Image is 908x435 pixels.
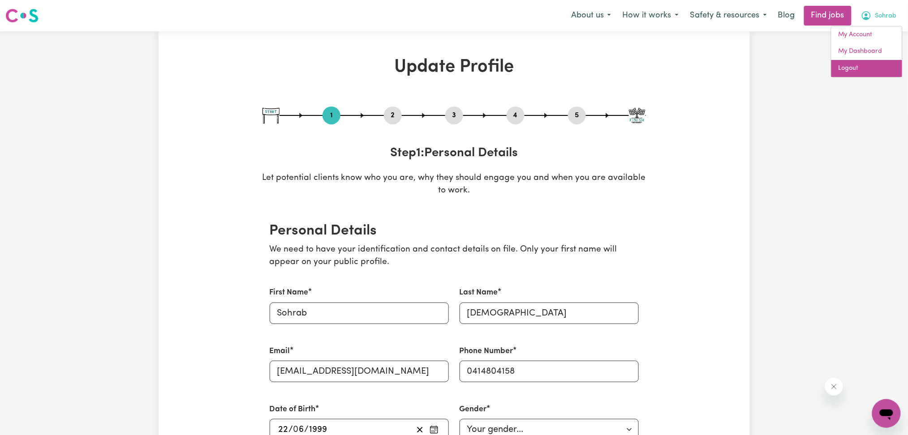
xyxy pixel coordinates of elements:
label: Email [270,345,290,357]
button: Go to step 2 [384,110,402,121]
button: About us [565,6,617,25]
label: Last Name [460,287,498,299]
iframe: Button to launch messaging window [872,399,901,428]
label: Date of Birth [270,404,316,415]
p: We need to have your identification and contact details on file. Only your first name will appear... [270,243,639,269]
button: My Account [855,6,903,25]
label: First Name [270,287,309,299]
label: Phone Number [460,345,513,357]
button: Go to step 1 [323,110,340,121]
img: Careseekers logo [5,8,39,24]
span: Need any help? [5,6,54,13]
button: Go to step 3 [445,110,463,121]
a: My Dashboard [831,43,902,60]
p: Let potential clients know who you are, why they should engage you and when you are available to ... [263,172,646,198]
span: Sohrab [875,11,897,21]
span: 0 [293,425,299,434]
iframe: Close message [825,378,843,396]
a: Careseekers logo [5,5,39,26]
a: My Account [831,26,902,43]
h2: Personal Details [270,222,639,239]
span: / [305,425,309,435]
span: / [289,425,293,435]
button: Safety & resources [684,6,773,25]
a: Find jobs [804,6,852,26]
label: Gender [460,404,487,415]
button: How it works [617,6,684,25]
a: Blog [773,6,800,26]
a: Logout [831,60,902,77]
h1: Update Profile [263,56,646,78]
div: My Account [831,26,903,77]
button: Go to step 5 [568,110,586,121]
button: Go to step 4 [507,110,525,121]
h3: Step 1 : Personal Details [263,146,646,161]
